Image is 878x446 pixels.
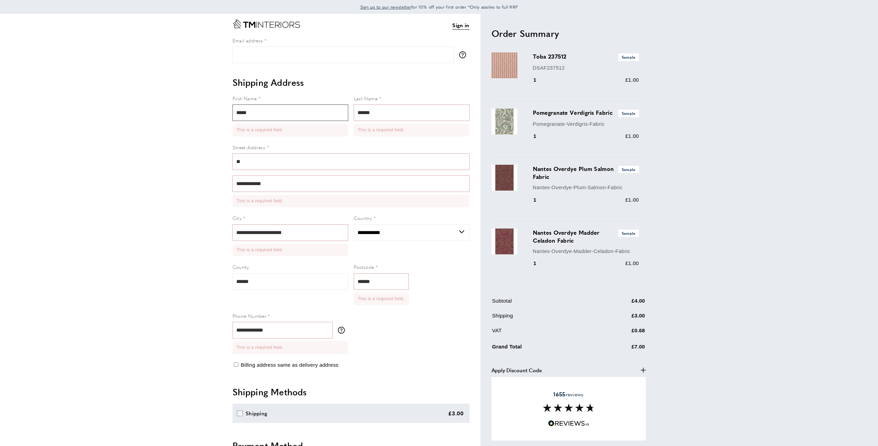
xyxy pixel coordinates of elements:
[492,165,517,191] img: Nantes Overdye Plum Salmon Fabric
[618,53,639,61] span: Sample
[533,196,546,204] div: 1
[233,144,266,151] span: Street Address
[548,420,589,427] img: Reviews.io 5 stars
[543,404,595,412] img: Reviews section
[237,126,344,133] li: This is a required field.
[459,51,469,58] button: More information
[233,386,469,398] h2: Shipping Methods
[533,259,546,267] div: 1
[233,19,300,28] a: Go to Home page
[625,77,639,83] span: £1.00
[492,297,597,310] td: Subtotal
[234,362,238,367] input: Billing address same as delivery address
[233,37,263,44] span: Email address
[625,133,639,139] span: £1.00
[354,214,372,221] span: Country
[492,326,597,340] td: VAT
[618,110,639,117] span: Sample
[233,312,267,319] span: Phone Number
[533,64,639,72] p: DSAF237512
[233,263,249,270] span: County
[360,4,412,10] span: Sign up to our newsletter
[533,120,639,128] p: Pomegranate-Verdigris-Fabric
[246,409,267,417] div: Shipping
[452,21,469,30] a: Sign in
[598,297,645,310] td: £4.00
[360,3,412,10] a: Sign up to our newsletter
[618,230,639,237] span: Sample
[448,409,464,417] div: £3.00
[492,229,517,254] img: Nantes Overdye Madder Celadon Fabric
[533,165,639,181] h3: Nantes Overdye Plum Salmon Fabric
[533,76,546,84] div: 1
[533,247,639,255] p: Nantes-Overdye-Madder-Celadon-Fabric
[553,390,565,398] strong: 1655
[492,27,646,40] h2: Order Summary
[533,109,639,117] h3: Pomegranate Verdigris Fabric
[237,197,465,204] li: This is a required field.
[625,197,639,203] span: £1.00
[492,109,517,134] img: Pomegranate Verdigris Fabric
[237,344,344,351] li: This is a required field.
[237,246,344,253] li: This is a required field.
[618,166,639,173] span: Sample
[241,362,339,368] span: Billing address same as delivery address
[492,341,597,356] td: Grand Total
[338,327,348,334] button: More information
[533,229,639,244] h3: Nantes Overdye Madder Celadon Fabric
[598,312,645,325] td: £3.00
[354,263,374,270] span: Postcode
[492,366,542,374] span: Apply Discount Code
[354,95,378,102] span: Last Name
[360,4,518,10] span: for 10% off your first order *Only applies to full RRP
[598,341,645,356] td: £7.00
[233,95,257,102] span: First Name
[358,126,465,133] li: This is a required field.
[492,312,597,325] td: Shipping
[625,260,639,266] span: £1.00
[553,391,583,398] span: reviews
[233,76,469,89] h2: Shipping Address
[533,183,639,192] p: Nantes-Overdye-Plum-Salmon-Fabric
[533,52,639,61] h3: Toba 237512
[533,132,546,140] div: 1
[598,326,645,340] td: £0.68
[358,295,405,302] li: This is a required field.
[233,214,242,221] span: City
[492,52,517,78] img: Toba 237512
